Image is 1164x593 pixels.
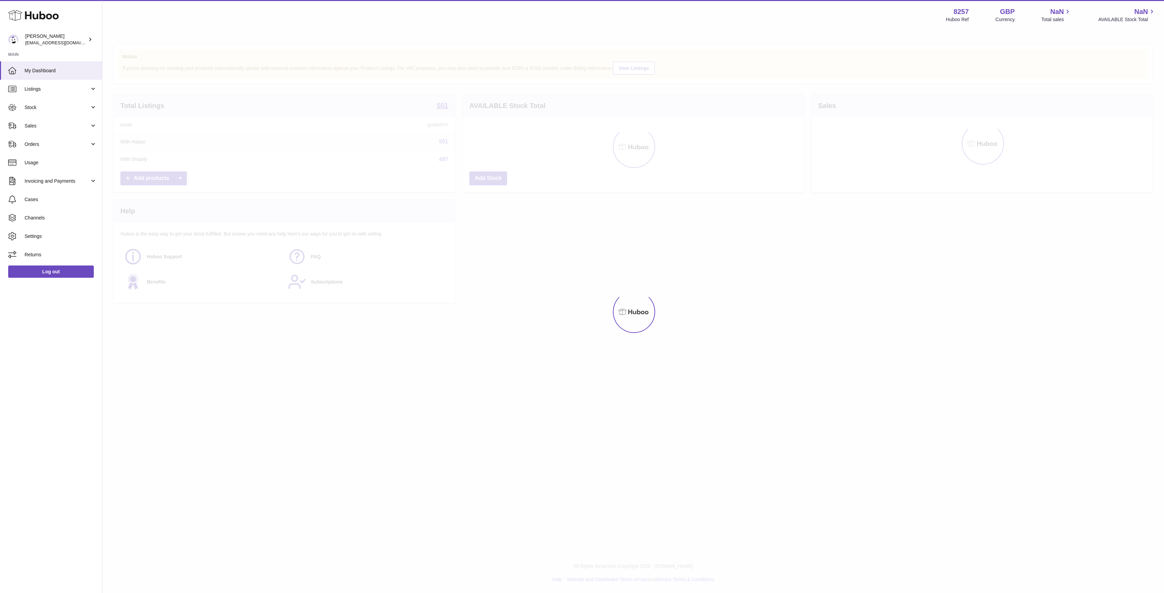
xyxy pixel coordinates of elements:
span: My Dashboard [25,67,97,74]
span: [EMAIL_ADDRESS][DOMAIN_NAME] [25,40,100,45]
span: Usage [25,159,97,166]
span: Sales [25,123,90,129]
span: Invoicing and Payments [25,178,90,184]
span: Stock [25,104,90,111]
span: Settings [25,233,97,240]
div: Currency [996,16,1015,23]
span: Channels [25,215,97,221]
span: AVAILABLE Stock Total [1098,16,1156,23]
span: Total sales [1041,16,1072,23]
span: NaN [1050,7,1064,16]
strong: 8257 [954,7,969,16]
strong: GBP [1000,7,1015,16]
a: NaN AVAILABLE Stock Total [1098,7,1156,23]
span: NaN [1134,7,1148,16]
div: [PERSON_NAME] [25,33,87,46]
a: NaN Total sales [1041,7,1072,23]
img: don@skinsgolf.com [8,34,18,45]
div: Huboo Ref [946,16,969,23]
a: Log out [8,265,94,278]
span: Listings [25,86,90,92]
span: Returns [25,252,97,258]
span: Orders [25,141,90,148]
span: Cases [25,196,97,203]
